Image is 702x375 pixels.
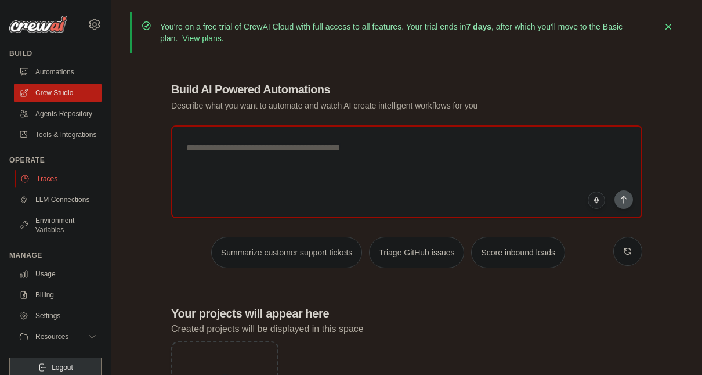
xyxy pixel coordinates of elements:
a: Automations [14,63,102,81]
a: View plans [182,34,221,43]
span: Resources [35,332,68,341]
button: Get new suggestions [613,237,642,266]
a: Crew Studio [14,84,102,102]
h3: Your projects will appear here [171,305,642,322]
div: Manage [9,251,102,260]
a: Tools & Integrations [14,125,102,144]
a: Usage [14,265,102,283]
button: Triage GitHub issues [369,237,464,268]
div: Operate [9,156,102,165]
img: Logo [9,16,67,33]
button: Summarize customer support tickets [211,237,362,268]
a: Settings [14,307,102,325]
a: LLM Connections [14,190,102,209]
button: Click to speak your automation idea [588,192,605,209]
p: Created projects will be displayed in this space [171,322,642,337]
button: Score inbound leads [471,237,565,268]
a: Agents Repository [14,104,102,123]
div: Build [9,49,102,58]
p: You're on a free trial of CrewAI Cloud with full access to all features. Your trial ends in , aft... [160,21,656,44]
h1: Build AI Powered Automations [171,81,561,98]
strong: 7 days [466,22,491,31]
a: Traces [15,170,103,188]
span: Logout [52,363,73,372]
a: Billing [14,286,102,304]
p: Describe what you want to automate and watch AI create intelligent workflows for you [171,100,561,111]
a: Environment Variables [14,211,102,239]
button: Resources [14,327,102,346]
